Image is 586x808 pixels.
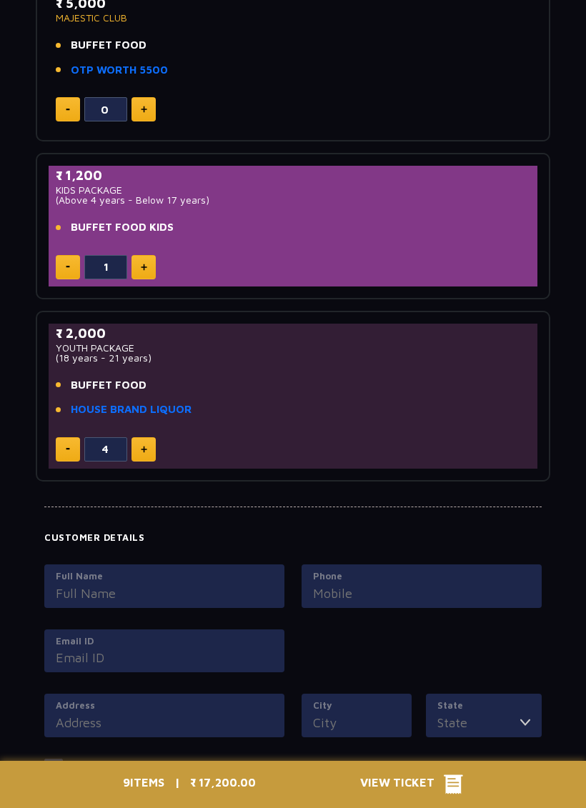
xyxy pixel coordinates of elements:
input: Mobile [313,584,530,603]
input: City [313,713,400,732]
input: Address [56,713,273,732]
img: minus [66,266,70,268]
img: plus [141,106,147,113]
span: ₹ 17,200.00 [190,776,256,789]
p: ₹ 2,000 [56,324,530,343]
p: ITEMS [123,774,164,795]
img: minus [66,109,70,111]
a: OTP WORTH 5500 [71,62,168,79]
h4: Customer Details [44,532,542,544]
input: State [437,713,520,732]
span: BUFFET FOOD KIDS [71,219,174,236]
span: BUFFET FOOD [71,377,146,394]
img: plus [141,446,147,453]
input: Email ID [56,648,273,667]
button: View Ticket [360,774,463,795]
span: 9 [123,776,130,789]
label: City [313,699,400,713]
label: Address [56,699,273,713]
img: plus [141,264,147,271]
img: minus [66,448,70,450]
a: HOUSE BRAND LIQUOR [71,401,192,418]
span: View Ticket [360,774,444,795]
label: Full Name [56,569,273,584]
p: YOUTH PACKAGE [56,343,530,353]
p: | [164,774,190,795]
span: BUFFET FOOD [71,37,146,54]
input: Full Name [56,584,273,603]
p: KIDS PACKAGE [56,185,530,195]
label: Phone [313,569,530,584]
p: (Above 4 years - Below 17 years) [56,195,530,205]
label: State [437,699,530,713]
label: Email ID [56,634,273,649]
p: (18 years - 21 years) [56,353,530,363]
p: MAJESTIC CLUB [56,13,530,23]
img: toggler icon [520,713,530,732]
p: ₹ 1,200 [56,166,530,185]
